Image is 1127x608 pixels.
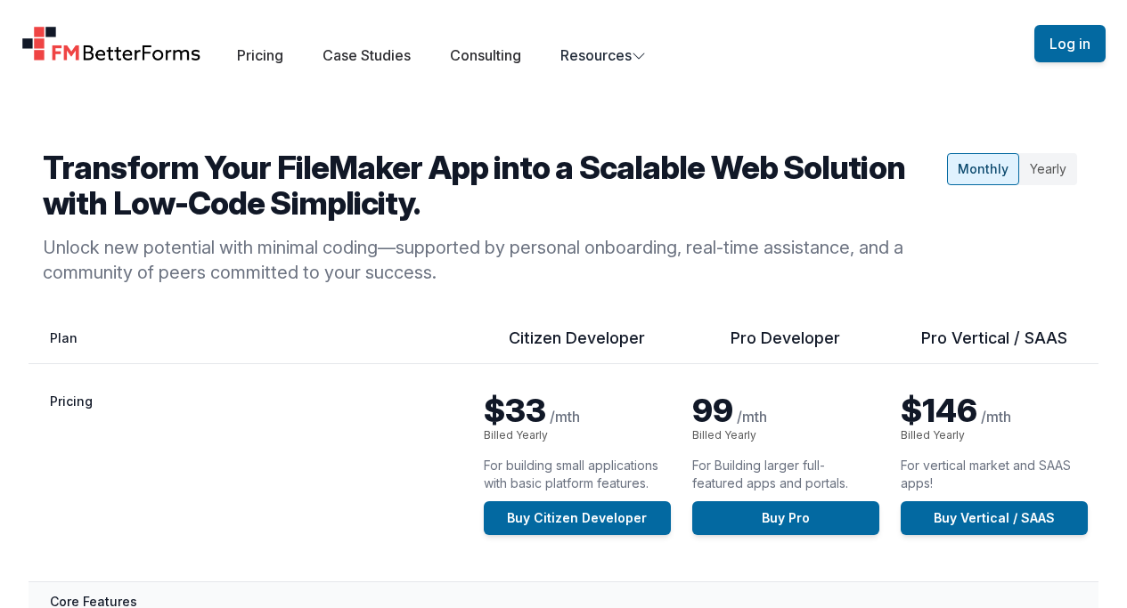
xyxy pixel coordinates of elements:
div: Monthly [947,153,1019,185]
th: Pro Developer [682,328,890,364]
a: Buy Citizen Developer [484,501,671,535]
div: Yearly [1019,153,1077,185]
p: For building small applications with basic platform features. [484,457,662,492]
p: For vertical market and SAAS apps! [901,457,1079,492]
p: For Building larger full-featured apps and portals. [692,457,870,492]
a: Pricing [237,46,283,64]
a: Buy Vertical / SAAS [901,501,1088,535]
a: Case Studies [323,46,411,64]
span: Plan [50,330,78,345]
span: /mth [981,408,1011,426]
a: Home [21,26,201,61]
span: /mth [550,408,580,426]
p: Billed Yearly [484,428,671,442]
p: Billed Yearly [692,428,879,442]
th: Citizen Developer [473,328,682,364]
th: Pro Vertical / SAAS [890,328,1098,364]
span: $33 [484,391,546,430]
span: 99 [692,391,733,430]
button: Log in [1034,25,1106,62]
p: Billed Yearly [901,428,1088,442]
th: Pricing [29,364,473,582]
h2: Transform Your FileMaker App into a Scalable Web Solution with Low-Code Simplicity. [43,150,940,221]
span: /mth [737,408,767,426]
span: $146 [901,391,977,430]
a: Buy Pro [692,501,879,535]
a: Consulting [450,46,521,64]
button: Resources [560,45,646,66]
p: Unlock new potential with minimal coding—supported by personal onboarding, real-time assistance, ... [43,235,940,285]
